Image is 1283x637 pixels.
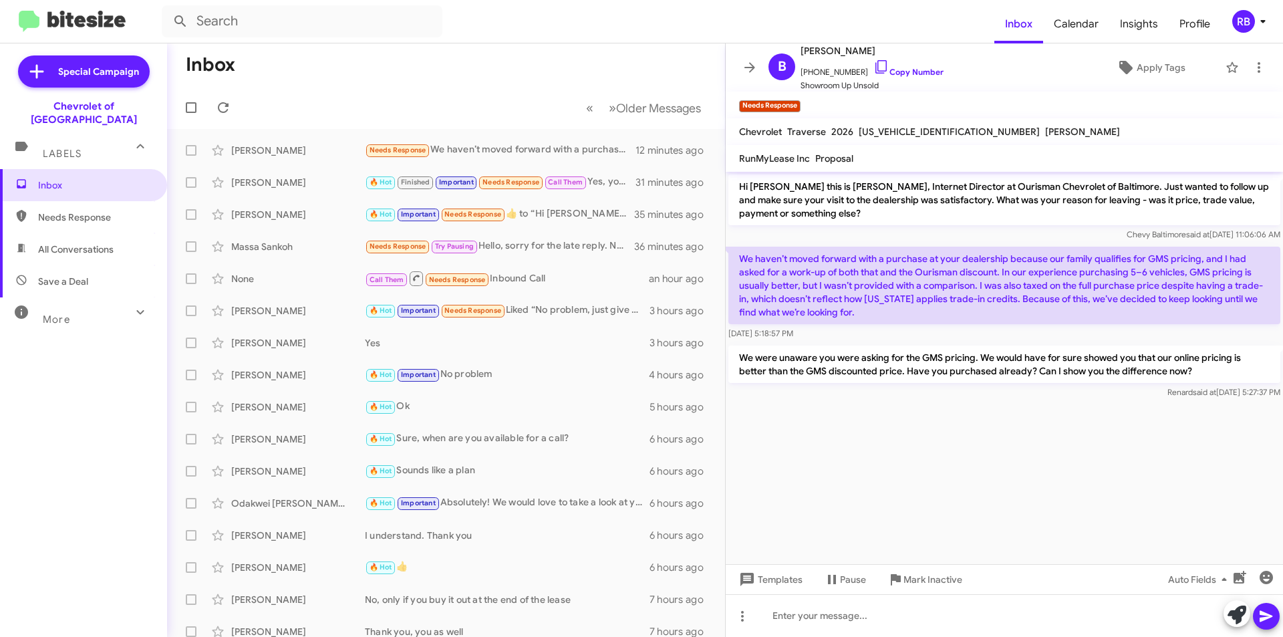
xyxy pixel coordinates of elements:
span: [PHONE_NUMBER] [801,59,944,79]
span: [DATE] 5:18:57 PM [728,328,793,338]
div: 12 minutes ago [635,144,714,157]
span: All Conversations [38,243,114,256]
div: No problem [365,367,649,382]
div: 36 minutes ago [634,240,714,253]
nav: Page navigation example [579,94,709,122]
p: Hi [PERSON_NAME] this is [PERSON_NAME], Internet Director at Ourisman Chevrolet of Baltimore. Jus... [728,174,1280,225]
div: Yes, you can give me a call. [365,174,635,190]
span: Inbox [38,178,152,192]
span: 🔥 Hot [370,402,392,411]
span: Special Campaign [58,65,139,78]
span: Needs Response [429,275,486,284]
span: RunMyLease Inc [739,152,810,164]
span: [PERSON_NAME] [801,43,944,59]
button: Pause [813,567,877,592]
p: We haven’t moved forward with a purchase at your dealership because our family qualifies for GMS ... [728,247,1280,324]
div: 31 minutes ago [635,176,714,189]
span: Apply Tags [1137,55,1185,80]
div: 6 hours ago [650,529,714,542]
span: Call Them [370,275,404,284]
span: [US_VEHICLE_IDENTIFICATION_NUMBER] [859,126,1040,138]
div: [PERSON_NAME] [231,208,365,221]
span: Important [439,178,474,186]
a: Insights [1109,5,1169,43]
div: I understand. Thank you [365,529,650,542]
span: Renard [DATE] 5:27:37 PM [1167,387,1280,397]
a: Copy Number [873,67,944,77]
div: ​👍​ to “ Hi [PERSON_NAME] this is [PERSON_NAME], Internet Director at Ourisman Chevrolet of Balti... [365,207,634,222]
span: Needs Response [444,306,501,315]
div: Liked “No problem, just give us a call when you're on your way” [365,303,650,318]
span: Traverse [787,126,826,138]
span: 🔥 Hot [370,178,392,186]
button: Next [601,94,709,122]
div: [PERSON_NAME] [231,176,365,189]
div: 6 hours ago [650,561,714,574]
span: 🔥 Hot [370,306,392,315]
span: Needs Response [482,178,539,186]
span: 2026 [831,126,853,138]
span: Needs Response [370,242,426,251]
span: Important [401,210,436,219]
span: « [586,100,593,116]
span: B [778,56,787,78]
span: Older Messages [616,101,701,116]
button: Templates [726,567,813,592]
span: Mark Inactive [903,567,962,592]
div: 5 hours ago [650,400,714,414]
div: an hour ago [649,272,714,285]
button: RB [1221,10,1268,33]
span: Chevrolet [739,126,782,138]
div: [PERSON_NAME] [231,144,365,157]
span: Try Pausing [435,242,474,251]
div: 3 hours ago [650,304,714,317]
div: 7 hours ago [650,593,714,606]
span: Important [401,370,436,379]
div: Sounds like a plan [365,463,650,479]
div: [PERSON_NAME] [231,561,365,574]
div: Ok [365,399,650,414]
button: Mark Inactive [877,567,973,592]
div: [PERSON_NAME] [231,336,365,350]
div: [PERSON_NAME] [231,400,365,414]
div: 6 hours ago [650,497,714,510]
div: [PERSON_NAME] [231,304,365,317]
span: Needs Response [444,210,501,219]
span: Auto Fields [1168,567,1232,592]
div: [PERSON_NAME] [231,368,365,382]
div: Hello, sorry for the late reply. No, everything was fine. I just have a emergency with my daughte... [365,239,634,254]
div: 6 hours ago [650,465,714,478]
div: [PERSON_NAME] [231,593,365,606]
span: Showroom Up Unsold [801,79,944,92]
input: Search [162,5,442,37]
span: Pause [840,567,866,592]
span: Proposal [815,152,853,164]
div: Inbound Call [365,270,649,287]
span: said at [1186,229,1209,239]
span: 🔥 Hot [370,210,392,219]
span: 🔥 Hot [370,499,392,507]
div: 4 hours ago [649,368,714,382]
div: Massa Sankoh [231,240,365,253]
button: Previous [578,94,601,122]
div: Absolutely! We would love to take a look at your 2007 Jeep Grand Cherokee. When can we schedule a... [365,495,650,511]
a: Special Campaign [18,55,150,88]
div: No, only if you buy it out at the end of the lease [365,593,650,606]
span: [PERSON_NAME] [1045,126,1120,138]
span: Needs Response [370,146,426,154]
span: Save a Deal [38,275,88,288]
div: 35 minutes ago [634,208,714,221]
button: Auto Fields [1157,567,1243,592]
button: Apply Tags [1082,55,1219,80]
span: Important [401,499,436,507]
span: More [43,313,70,326]
span: Templates [736,567,803,592]
span: 🔥 Hot [370,370,392,379]
div: [PERSON_NAME] [231,529,365,542]
a: Calendar [1043,5,1109,43]
span: Important [401,306,436,315]
div: We haven’t moved forward with a purchase at your dealership because our family qualifies for GMS ... [365,142,635,158]
span: » [609,100,616,116]
a: Profile [1169,5,1221,43]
